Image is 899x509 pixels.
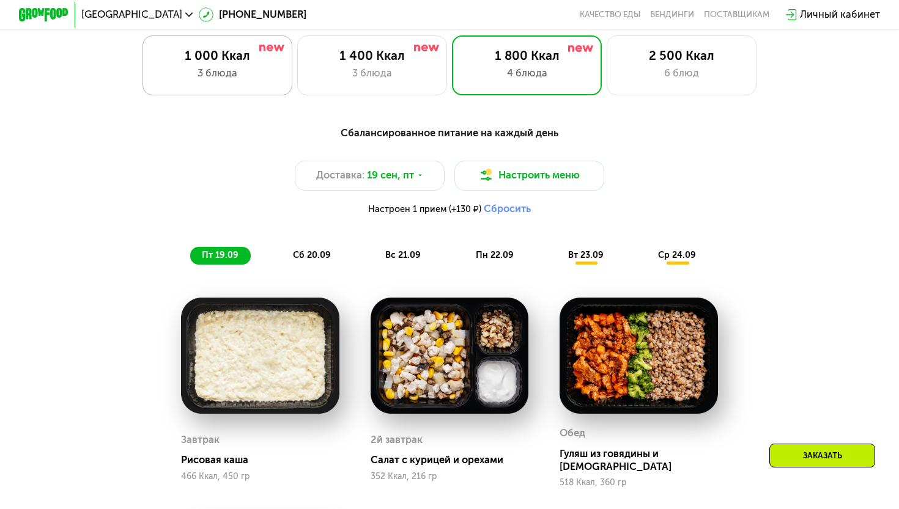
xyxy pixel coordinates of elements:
div: 2й завтрак [371,431,423,450]
div: 6 блюд [620,66,744,81]
span: пт 19.09 [202,250,239,260]
div: 1 800 Ккал [465,48,588,64]
div: Салат с курицей и орехами [371,454,539,466]
div: 3 блюда [310,66,434,81]
span: [GEOGRAPHIC_DATA] [81,10,182,20]
span: пн 22.09 [476,250,514,260]
span: Доставка: [316,168,364,183]
div: 466 Ккал, 450 гр [181,472,339,482]
span: Настроен 1 прием (+130 ₽) [368,205,481,214]
div: Сбалансированное питание на каждый день [80,125,819,141]
span: вт 23.09 [568,250,604,260]
a: Вендинги [650,10,694,20]
span: вс 21.09 [385,250,421,260]
div: Гуляш из говядины и [DEMOGRAPHIC_DATA] [560,448,728,473]
div: Обед [560,424,585,443]
div: Личный кабинет [800,7,880,23]
button: Сбросить [484,203,531,215]
div: Заказать [769,444,875,467]
div: 2 500 Ккал [620,48,744,64]
div: 4 блюда [465,66,588,81]
div: 3 блюда [155,66,279,81]
span: 19 сен, пт [367,168,414,183]
div: Завтрак [181,431,220,450]
div: поставщикам [704,10,769,20]
span: сб 20.09 [293,250,331,260]
a: [PHONE_NUMBER] [199,7,306,23]
div: Рисовая каша [181,454,349,466]
div: 1 000 Ккал [155,48,279,64]
button: Настроить меню [454,161,604,191]
div: 518 Ккал, 360 гр [560,478,718,488]
div: 1 400 Ккал [310,48,434,64]
span: ср 24.09 [658,250,696,260]
div: 352 Ккал, 216 гр [371,472,529,482]
a: Качество еды [580,10,640,20]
